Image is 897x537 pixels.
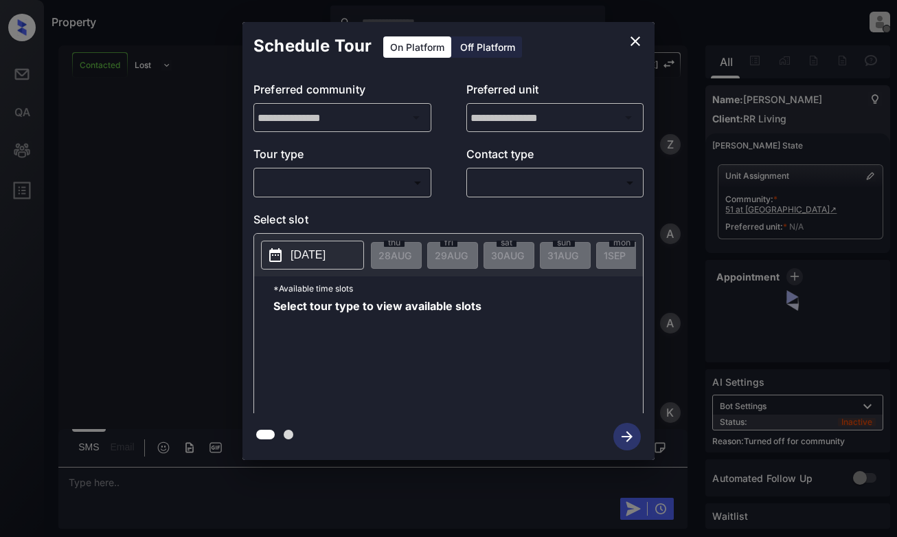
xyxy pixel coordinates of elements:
p: Tour type [253,146,431,168]
button: [DATE] [261,241,364,270]
p: Preferred community [253,81,431,103]
p: *Available time slots [273,276,643,300]
button: close [622,28,649,55]
div: Off Platform [453,36,522,58]
p: [DATE] [291,247,326,263]
p: Contact type [466,146,644,168]
h2: Schedule Tour [242,22,383,70]
p: Select slot [253,211,644,233]
p: Preferred unit [466,81,644,103]
span: Select tour type to view available slots [273,300,481,410]
div: On Platform [383,36,451,58]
